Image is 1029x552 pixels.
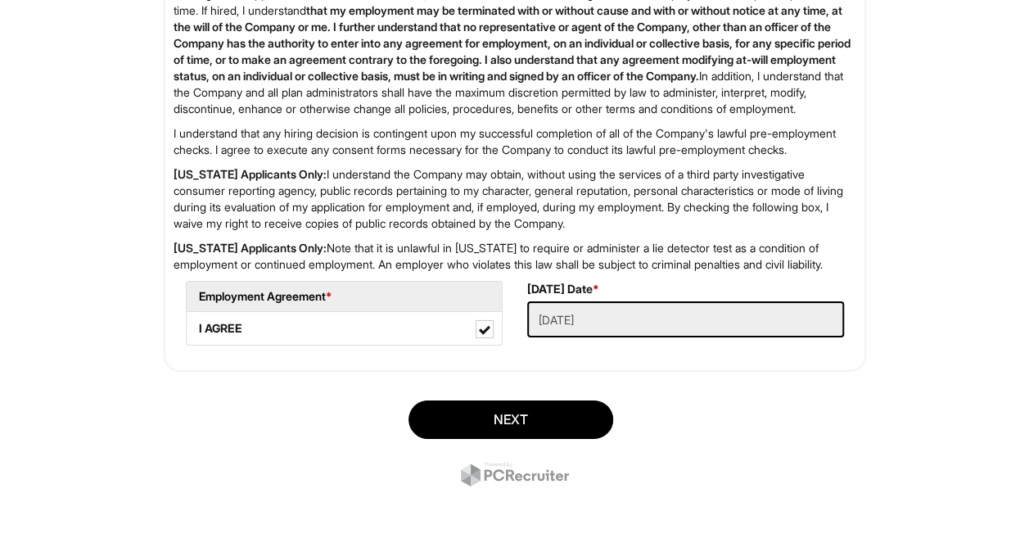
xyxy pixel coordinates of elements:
[527,281,599,297] label: [DATE] Date
[408,400,613,439] button: Next
[174,166,856,232] p: I understand the Company may obtain, without using the services of a third party investigative co...
[174,125,856,158] p: I understand that any hiring decision is contingent upon my successful completion of all of the C...
[174,3,851,83] strong: that my employment may be terminated with or without cause and with or without notice at any time...
[199,290,490,302] h5: Employment Agreement
[174,240,856,273] p: Note that it is unlawful in [US_STATE] to require or administer a lie detector test as a conditio...
[174,241,327,255] strong: [US_STATE] Applicants Only:
[187,312,502,345] label: I AGREE
[174,167,327,181] strong: [US_STATE] Applicants Only:
[527,301,844,337] input: Today's Date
